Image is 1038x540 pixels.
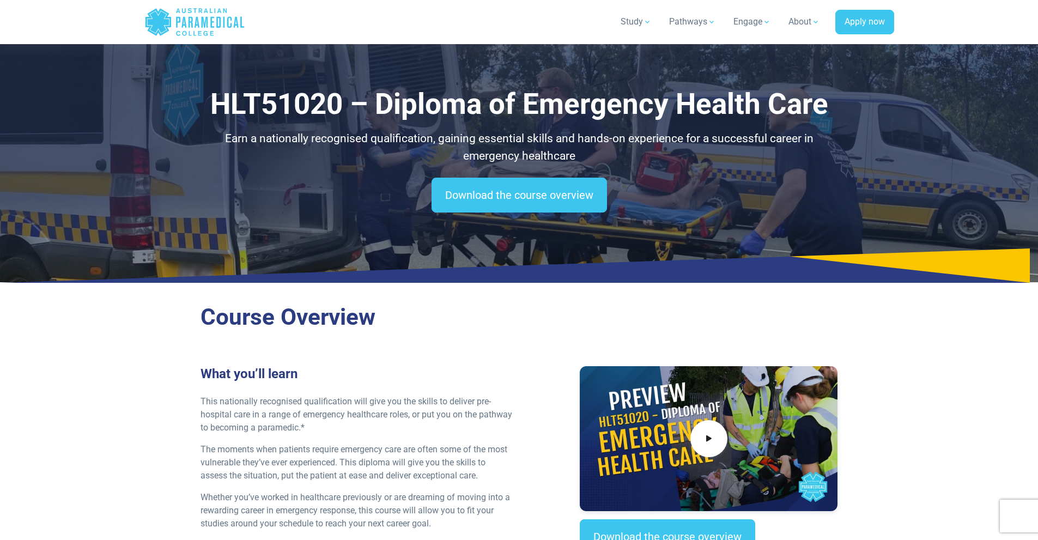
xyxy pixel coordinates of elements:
[663,7,723,37] a: Pathways
[201,87,838,122] h1: HLT51020 – Diploma of Emergency Health Care
[201,395,513,434] p: This nationally recognised qualification will give you the skills to deliver pre-hospital care in...
[201,130,838,165] p: Earn a nationally recognised qualification, gaining essential skills and hands-on experience for ...
[201,443,513,482] p: The moments when patients require emergency care are often some of the most vulnerable they’ve ev...
[201,304,838,331] h2: Course Overview
[782,7,827,37] a: About
[727,7,778,37] a: Engage
[432,178,607,213] a: Download the course overview
[201,491,513,530] p: Whether you’ve worked in healthcare previously or are dreaming of moving into a rewarding career ...
[614,7,658,37] a: Study
[835,10,894,35] a: Apply now
[201,366,513,382] h3: What you’ll learn
[144,4,245,40] a: Australian Paramedical College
